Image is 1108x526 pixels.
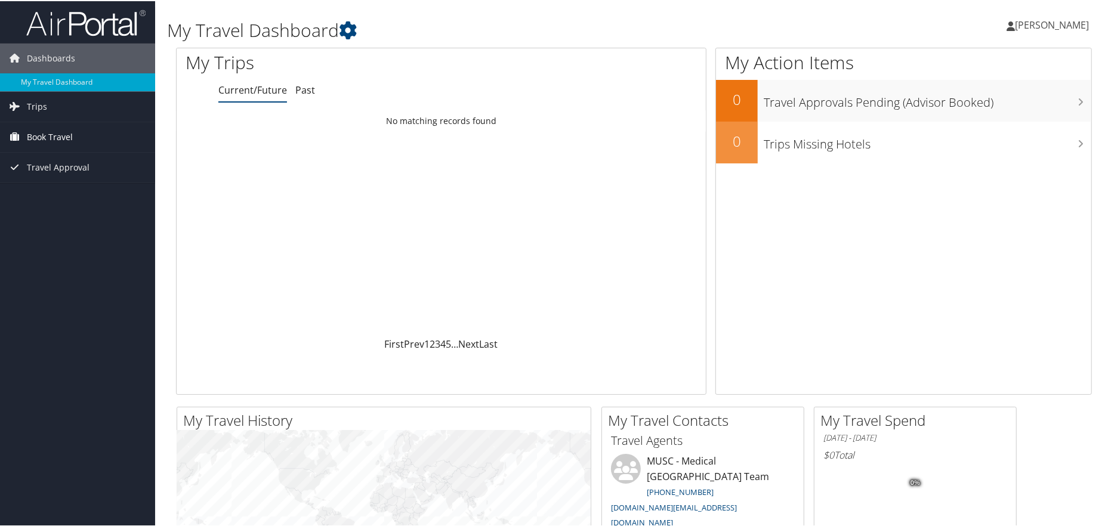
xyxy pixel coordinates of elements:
a: 1 [425,336,430,349]
h2: My Travel Contacts [608,409,804,429]
a: [PERSON_NAME] [1007,6,1101,42]
span: Dashboards [27,42,75,72]
a: 0Travel Approvals Pending (Advisor Booked) [716,79,1091,120]
h1: My Action Items [716,49,1091,74]
a: 3 [436,336,441,349]
a: Last [480,336,498,349]
a: 4 [441,336,446,349]
h6: [DATE] - [DATE] [823,431,1007,443]
a: Current/Future [218,82,287,95]
a: [PHONE_NUMBER] [647,485,714,496]
td: No matching records found [177,109,706,131]
a: 5 [446,336,452,349]
h3: Trips Missing Hotels [764,129,1091,151]
h2: 0 [716,88,758,109]
h3: Travel Agents [611,431,795,448]
a: 0Trips Missing Hotels [716,120,1091,162]
span: Trips [27,91,47,120]
span: [PERSON_NAME] [1015,17,1089,30]
h6: Total [823,447,1007,460]
span: Travel Approval [27,151,89,181]
tspan: 0% [911,478,920,485]
h1: My Travel Dashboard [167,17,789,42]
h2: 0 [716,130,758,150]
a: Prev [405,336,425,349]
a: Next [459,336,480,349]
span: $0 [823,447,834,460]
img: airportal-logo.png [26,8,146,36]
span: Book Travel [27,121,73,151]
a: Past [295,82,315,95]
h2: My Travel Spend [820,409,1016,429]
h3: Travel Approvals Pending (Advisor Booked) [764,87,1091,110]
h2: My Travel History [183,409,591,429]
h1: My Trips [186,49,477,74]
a: 2 [430,336,436,349]
span: … [452,336,459,349]
a: First [385,336,405,349]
